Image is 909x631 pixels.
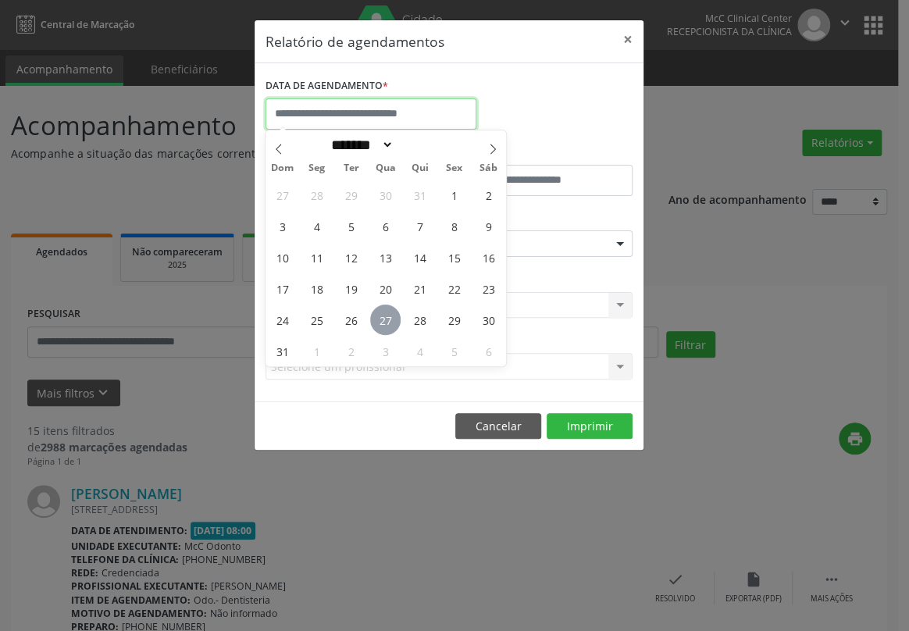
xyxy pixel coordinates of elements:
h5: Relatório de agendamentos [266,31,444,52]
span: Agosto 3, 2025 [267,211,298,241]
span: Qui [403,163,437,173]
input: Year [394,137,445,153]
span: Agosto 22, 2025 [439,273,469,304]
span: Setembro 3, 2025 [370,336,401,366]
span: Ter [334,163,369,173]
span: Julho 27, 2025 [267,180,298,210]
span: Agosto 21, 2025 [405,273,435,304]
span: Agosto 23, 2025 [473,273,504,304]
span: Seg [300,163,334,173]
span: Agosto 28, 2025 [405,305,435,335]
span: Agosto 27, 2025 [370,305,401,335]
label: ATÉ [453,141,633,165]
span: Sex [437,163,472,173]
span: Agosto 19, 2025 [336,273,366,304]
span: Setembro 4, 2025 [405,336,435,366]
span: Agosto 12, 2025 [336,242,366,273]
span: Agosto 20, 2025 [370,273,401,304]
span: Sáb [472,163,506,173]
span: Agosto 4, 2025 [301,211,332,241]
span: Setembro 1, 2025 [301,336,332,366]
span: Agosto 15, 2025 [439,242,469,273]
span: Julho 29, 2025 [336,180,366,210]
span: Agosto 7, 2025 [405,211,435,241]
span: Julho 28, 2025 [301,180,332,210]
span: Agosto 11, 2025 [301,242,332,273]
select: Month [326,137,394,153]
span: Setembro 5, 2025 [439,336,469,366]
span: Julho 31, 2025 [405,180,435,210]
span: Setembro 6, 2025 [473,336,504,366]
button: Close [612,20,643,59]
span: Agosto 26, 2025 [336,305,366,335]
span: Agosto 31, 2025 [267,336,298,366]
span: Agosto 30, 2025 [473,305,504,335]
span: Julho 30, 2025 [370,180,401,210]
button: Imprimir [547,413,633,440]
span: Agosto 24, 2025 [267,305,298,335]
span: Agosto 17, 2025 [267,273,298,304]
span: Agosto 1, 2025 [439,180,469,210]
span: Agosto 5, 2025 [336,211,366,241]
span: Setembro 2, 2025 [336,336,366,366]
span: Agosto 10, 2025 [267,242,298,273]
span: Agosto 6, 2025 [370,211,401,241]
span: Agosto 2, 2025 [473,180,504,210]
span: Agosto 16, 2025 [473,242,504,273]
span: Agosto 29, 2025 [439,305,469,335]
span: Agosto 18, 2025 [301,273,332,304]
label: DATA DE AGENDAMENTO [266,74,388,98]
button: Cancelar [455,413,541,440]
span: Agosto 14, 2025 [405,242,435,273]
span: Agosto 9, 2025 [473,211,504,241]
span: Qua [369,163,403,173]
span: Agosto 25, 2025 [301,305,332,335]
span: Agosto 8, 2025 [439,211,469,241]
span: Dom [266,163,300,173]
span: Agosto 13, 2025 [370,242,401,273]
